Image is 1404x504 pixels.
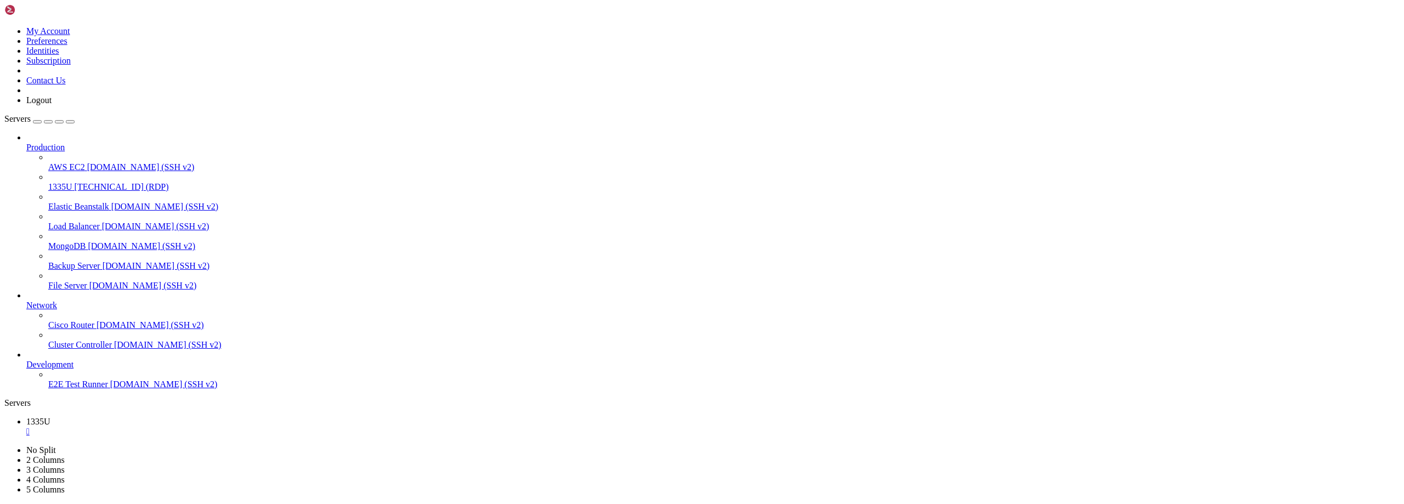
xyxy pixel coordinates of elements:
span: MongoDB [48,241,86,251]
span: [DOMAIN_NAME] (SSH v2) [87,162,195,172]
li: Cisco Router [DOMAIN_NAME] (SSH v2) [48,310,1400,330]
a: Development [26,360,1400,370]
a: Cisco Router [DOMAIN_NAME] (SSH v2) [48,320,1400,330]
a: 4 Columns [26,475,65,484]
a: Contact Us [26,76,66,85]
a: Preferences [26,36,67,46]
span: [DOMAIN_NAME] (SSH v2) [97,320,204,330]
span: [DOMAIN_NAME] (SSH v2) [102,222,210,231]
li: Backup Server [DOMAIN_NAME] (SSH v2) [48,251,1400,271]
a: Servers [4,114,75,123]
span: 1335U [48,182,72,191]
span: Servers [4,114,31,123]
a: Backup Server [DOMAIN_NAME] (SSH v2) [48,261,1400,271]
li: 1335U [TECHNICAL_ID] (RDP) [48,172,1400,192]
span: Load Balancer [48,222,100,231]
a: Subscription [26,56,71,65]
a: Production [26,143,1400,152]
a: MongoDB [DOMAIN_NAME] (SSH v2) [48,241,1400,251]
li: AWS EC2 [DOMAIN_NAME] (SSH v2) [48,152,1400,172]
li: MongoDB [DOMAIN_NAME] (SSH v2) [48,231,1400,251]
a: 2 Columns [26,455,65,465]
li: Elastic Beanstalk [DOMAIN_NAME] (SSH v2) [48,192,1400,212]
li: Production [26,133,1400,291]
a: Elastic Beanstalk [DOMAIN_NAME] (SSH v2) [48,202,1400,212]
span: Development [26,360,73,369]
li: Load Balancer [DOMAIN_NAME] (SSH v2) [48,212,1400,231]
a: No Split [26,445,56,455]
span: Cisco Router [48,320,94,330]
span: Cluster Controller [48,340,112,349]
span: File Server [48,281,87,290]
a: 1335U [26,417,1400,437]
a: File Server [DOMAIN_NAME] (SSH v2) [48,281,1400,291]
li: Cluster Controller [DOMAIN_NAME] (SSH v2) [48,330,1400,350]
a: Identities [26,46,59,55]
a: Logout [26,95,52,105]
li: Network [26,291,1400,350]
a: 1335U [TECHNICAL_ID] (RDP) [48,182,1400,192]
span: [DOMAIN_NAME] (SSH v2) [110,380,218,389]
span: Backup Server [48,261,100,270]
div: Servers [4,398,1400,408]
a: AWS EC2 [DOMAIN_NAME] (SSH v2) [48,162,1400,172]
a: Cluster Controller [DOMAIN_NAME] (SSH v2) [48,340,1400,350]
a: 3 Columns [26,465,65,474]
span: AWS EC2 [48,162,85,172]
span: Elastic Beanstalk [48,202,109,211]
a: E2E Test Runner [DOMAIN_NAME] (SSH v2) [48,380,1400,389]
img: Shellngn [4,4,67,15]
a: Load Balancer [DOMAIN_NAME] (SSH v2) [48,222,1400,231]
a: My Account [26,26,70,36]
span: [DOMAIN_NAME] (SSH v2) [114,340,222,349]
li: E2E Test Runner [DOMAIN_NAME] (SSH v2) [48,370,1400,389]
li: Development [26,350,1400,389]
span: E2E Test Runner [48,380,108,389]
span: [DOMAIN_NAME] (SSH v2) [111,202,219,211]
a: 5 Columns [26,485,65,494]
span: Production [26,143,65,152]
span: Network [26,301,57,310]
span: [DOMAIN_NAME] (SSH v2) [88,241,195,251]
a: Network [26,301,1400,310]
span: [DOMAIN_NAME] (SSH v2) [103,261,210,270]
span: 1335U [26,417,50,426]
li: File Server [DOMAIN_NAME] (SSH v2) [48,271,1400,291]
span: [DOMAIN_NAME] (SSH v2) [89,281,197,290]
a:  [26,427,1400,437]
span: [TECHNICAL_ID] (RDP) [75,182,169,191]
